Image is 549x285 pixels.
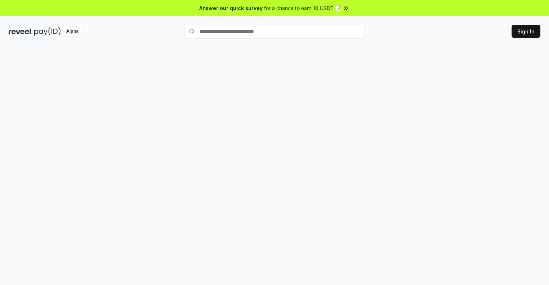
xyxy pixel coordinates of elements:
[9,27,33,36] img: reveel_dark
[62,27,82,36] div: Alpha
[199,4,263,12] span: Answer our quick survey
[34,27,61,36] img: pay_id
[264,4,341,12] span: for a chance to earn 10 USDT 📝
[512,25,540,38] button: Sign In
